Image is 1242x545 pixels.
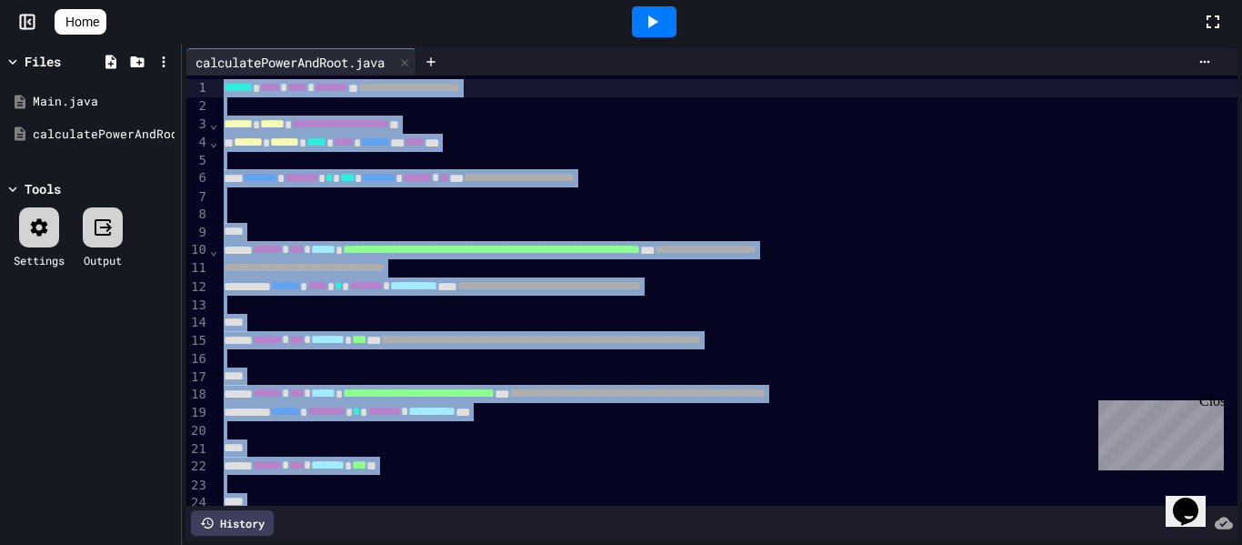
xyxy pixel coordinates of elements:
[186,494,209,512] div: 24
[186,224,209,242] div: 9
[186,97,209,116] div: 2
[186,477,209,495] div: 23
[186,350,209,368] div: 16
[25,179,61,198] div: Tools
[1091,393,1224,470] iframe: chat widget
[209,135,218,149] span: Fold line
[186,314,209,332] div: 14
[186,332,209,350] div: 15
[191,510,274,536] div: History
[55,9,106,35] a: Home
[209,116,218,131] span: Fold line
[186,53,394,72] div: calculatePowerAndRoot.java
[186,458,209,476] div: 22
[186,116,209,134] div: 3
[186,440,209,459] div: 21
[186,79,209,97] div: 1
[7,7,125,116] div: Chat with us now!Close
[186,134,209,152] div: 4
[186,206,209,224] div: 8
[186,48,416,76] div: calculatePowerAndRoot.java
[209,243,218,257] span: Fold line
[65,13,99,31] span: Home
[186,188,209,207] div: 7
[186,422,209,440] div: 20
[14,252,65,268] div: Settings
[186,259,209,278] div: 11
[186,152,209,170] div: 5
[33,93,175,111] div: Main.java
[186,297,209,315] div: 13
[186,368,209,387] div: 17
[186,404,209,422] div: 19
[33,126,175,144] div: calculatePowerAndRoot.java
[25,52,61,71] div: Files
[186,386,209,404] div: 18
[84,252,122,268] div: Output
[186,278,209,297] div: 12
[1166,472,1224,527] iframe: chat widget
[186,241,209,259] div: 10
[186,169,209,187] div: 6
